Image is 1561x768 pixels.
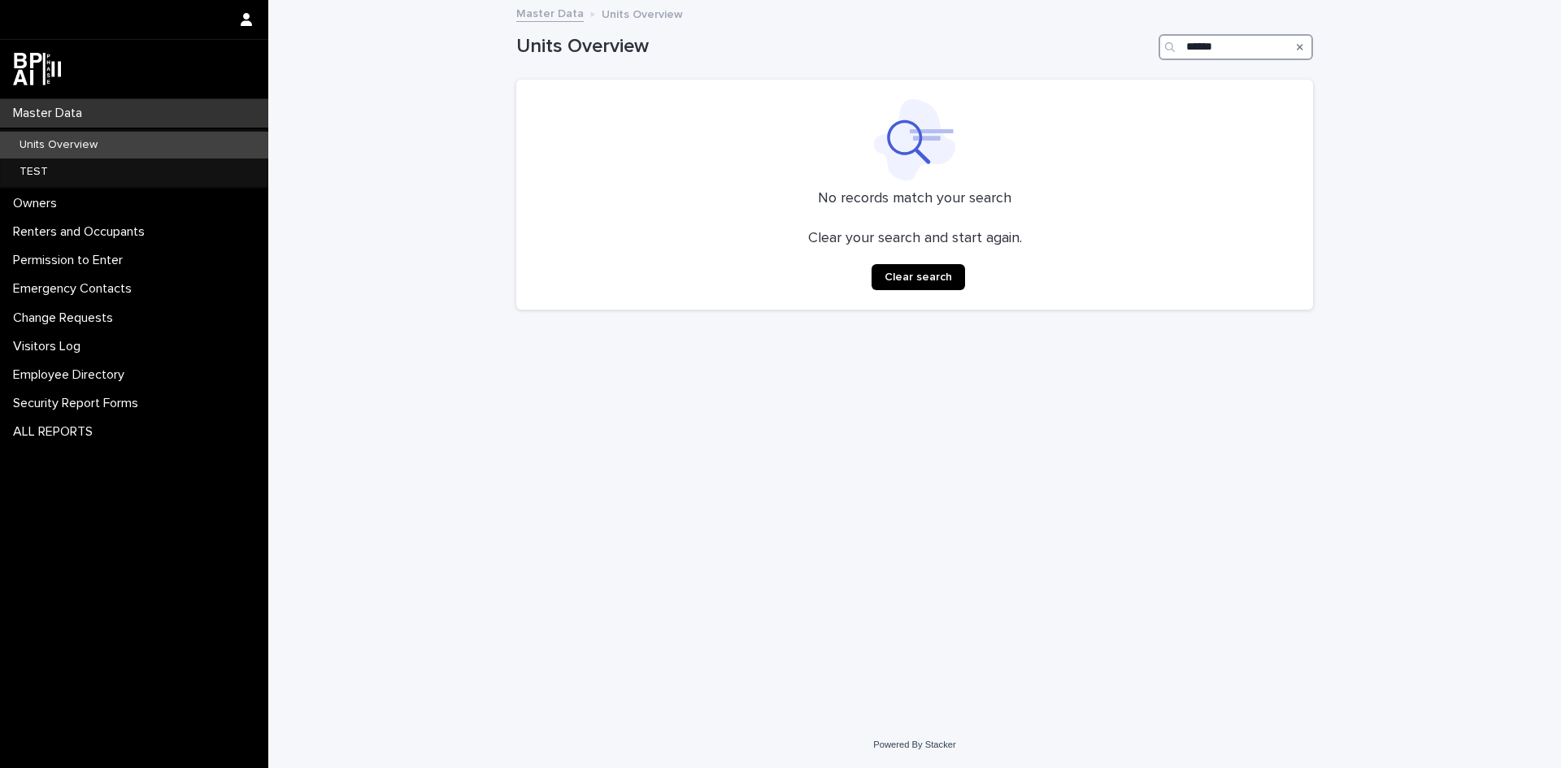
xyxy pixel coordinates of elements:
[7,253,136,268] p: Permission to Enter
[885,271,952,283] span: Clear search
[516,3,584,22] a: Master Data
[7,138,111,152] p: Units Overview
[7,424,106,440] p: ALL REPORTS
[7,367,137,383] p: Employee Directory
[1159,34,1313,60] input: Search
[516,35,1152,59] h1: Units Overview
[7,396,151,411] p: Security Report Forms
[808,230,1022,248] p: Clear your search and start again.
[7,281,145,297] p: Emergency Contacts
[602,4,683,22] p: Units Overview
[7,310,126,326] p: Change Requests
[873,740,955,749] a: Powered By Stacker
[7,165,61,179] p: TEST
[7,224,158,240] p: Renters and Occupants
[872,264,965,290] button: Clear search
[7,196,70,211] p: Owners
[7,339,93,354] p: Visitors Log
[7,106,95,121] p: Master Data
[536,190,1294,208] p: No records match your search
[13,53,61,85] img: dwgmcNfxSF6WIOOXiGgu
